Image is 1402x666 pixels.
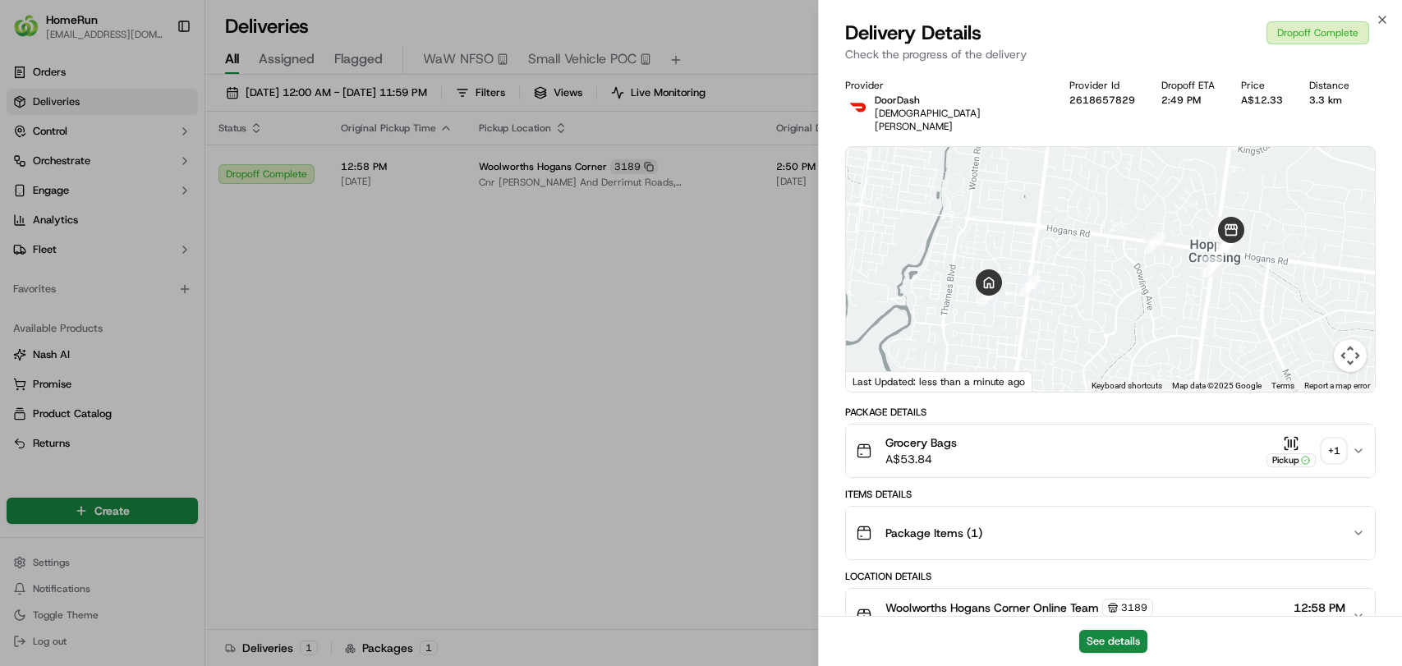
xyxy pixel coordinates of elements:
[1121,601,1147,614] span: 3189
[1334,339,1367,372] button: Map camera controls
[1092,380,1162,392] button: Keyboard shortcuts
[1322,439,1345,462] div: + 1
[846,507,1375,559] button: Package Items (1)
[1209,217,1230,238] div: 20
[1019,275,1041,296] div: 22
[1216,233,1237,255] div: 1
[846,425,1375,477] button: Grocery BagsA$53.84Pickup+1
[846,589,1375,643] button: Woolworths Hogans Corner Online Team318912:58 PM
[875,94,1043,107] p: DoorDash
[845,46,1376,62] p: Check the progress of the delivery
[1161,79,1215,92] div: Dropoff ETA
[1241,79,1283,92] div: Price
[845,570,1376,583] div: Location Details
[845,94,871,120] img: doordash_logo_v2.png
[1271,381,1294,390] a: Terms (opens in new tab)
[1266,435,1345,467] button: Pickup+1
[885,434,957,451] span: Grocery Bags
[1069,94,1135,107] button: 2618657829
[1161,94,1215,107] div: 2:49 PM
[850,370,904,392] img: Google
[977,285,999,306] div: 23
[850,370,904,392] a: Open this area in Google Maps (opens a new window)
[845,79,1043,92] div: Provider
[1202,256,1223,278] div: 11
[1144,232,1165,254] div: 21
[845,406,1376,419] div: Package Details
[1069,79,1135,92] div: Provider Id
[1309,94,1349,107] div: 3.3 km
[1266,453,1316,467] div: Pickup
[846,371,1032,392] div: Last Updated: less than a minute ago
[1304,381,1370,390] a: Report a map error
[845,20,981,46] span: Delivery Details
[875,107,981,133] span: [DEMOGRAPHIC_DATA][PERSON_NAME]
[845,488,1376,501] div: Items Details
[1172,381,1262,390] span: Map data ©2025 Google
[1309,79,1349,92] div: Distance
[885,525,982,541] span: Package Items ( 1 )
[1216,232,1238,253] div: 2
[1294,599,1345,616] span: 12:58 PM
[885,451,957,467] span: A$53.84
[1079,630,1147,653] button: See details
[1241,94,1283,107] div: A$12.33
[885,599,1099,616] span: Woolworths Hogans Corner Online Team
[1266,435,1316,467] button: Pickup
